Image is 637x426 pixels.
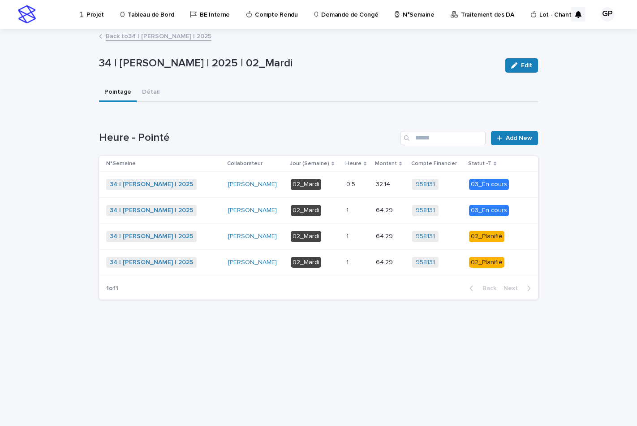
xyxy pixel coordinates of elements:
p: N°Semaine [106,159,136,169]
p: Collaborateur [227,159,263,169]
div: 02_Planifié [469,231,504,242]
a: [PERSON_NAME] [228,207,277,214]
div: 02_Planifié [469,257,504,268]
p: 1 [346,257,350,266]
tr: 34 | [PERSON_NAME] | 2025 [PERSON_NAME] 02_Mardi11 64.2964.29 958131 02_Planifié [99,223,538,249]
p: 1 [346,231,350,240]
a: [PERSON_NAME] [228,233,277,240]
div: 02_Mardi [291,205,321,216]
span: Next [504,285,523,291]
p: Montant [375,159,397,169]
p: Compte Financier [411,159,457,169]
tr: 34 | [PERSON_NAME] | 2025 [PERSON_NAME] 02_Mardi11 64.2964.29 958131 03_En cours [99,197,538,223]
p: 0.5 [346,179,357,188]
div: 03_En cours [469,205,509,216]
button: Edit [505,58,538,73]
a: 958131 [416,233,435,240]
tr: 34 | [PERSON_NAME] | 2025 [PERSON_NAME] 02_Mardi11 64.2964.29 958131 02_Planifié [99,249,538,275]
span: Edit [521,62,532,69]
div: 02_Mardi [291,179,321,190]
a: 958131 [416,259,435,266]
a: Add New [491,131,538,145]
div: 02_Mardi [291,231,321,242]
p: 32.14 [376,179,392,188]
span: Add New [506,135,532,141]
p: Jour (Semaine) [290,159,329,169]
a: 34 | [PERSON_NAME] | 2025 [110,181,193,188]
div: GP [600,7,615,22]
p: 64.29 [376,205,395,214]
img: stacker-logo-s-only.png [18,5,36,23]
p: 1 of 1 [99,278,125,300]
a: [PERSON_NAME] [228,259,277,266]
button: Détail [137,83,165,102]
tr: 34 | [PERSON_NAME] | 2025 [PERSON_NAME] 02_Mardi0.50.5 32.1432.14 958131 03_En cours [99,172,538,198]
div: 02_Mardi [291,257,321,268]
p: 64.29 [376,231,395,240]
p: Statut -T [468,159,491,169]
a: 958131 [416,207,435,214]
p: 1 [346,205,350,214]
div: 03_En cours [469,179,509,190]
input: Search [400,131,486,145]
button: Next [500,284,538,292]
a: 958131 [416,181,435,188]
span: Back [477,285,496,291]
p: Heure [345,159,362,169]
a: 34 | [PERSON_NAME] | 2025 [110,233,193,240]
button: Pointage [99,83,137,102]
p: 64.29 [376,257,395,266]
button: Back [462,284,500,292]
h1: Heure - Pointé [99,131,397,144]
a: [PERSON_NAME] [228,181,277,188]
a: 34 | [PERSON_NAME] | 2025 [110,259,193,266]
a: 34 | [PERSON_NAME] | 2025 [110,207,193,214]
p: 34 | [PERSON_NAME] | 2025 | 02_Mardi [99,57,498,70]
a: Back to34 | [PERSON_NAME] | 2025 [106,30,211,41]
